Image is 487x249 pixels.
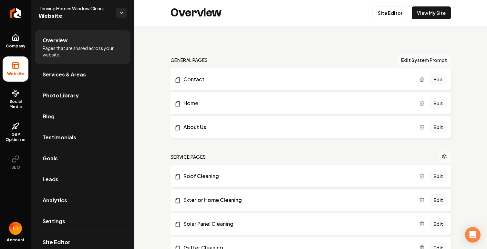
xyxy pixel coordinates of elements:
[35,127,130,148] a: Testimonials
[3,44,28,49] span: Company
[174,220,419,228] a: Solar Panel Cleaning
[35,64,130,85] a: Services & Areas
[412,6,451,19] a: View My Site
[430,170,447,182] a: Edit
[430,97,447,109] a: Edit
[372,6,408,19] a: Site Editor
[3,150,28,175] button: SEO
[35,85,130,106] a: Photo Library
[171,6,222,19] h2: Overview
[171,154,206,160] h2: Service Pages
[43,196,67,204] span: Analytics
[39,12,111,21] span: Website
[174,123,419,131] a: About Us
[35,211,130,232] a: Settings
[174,75,419,83] a: Contact
[39,5,111,12] span: Thriving Homes Window Cleaning [GEOGRAPHIC_DATA]
[3,132,28,142] span: GBP Optimizer
[430,121,447,133] a: Edit
[3,84,28,115] a: Social Media
[3,117,28,147] a: GBP Optimizer
[174,196,419,204] a: Exterior Home Cleaning
[5,71,27,76] span: Website
[43,45,123,58] span: Pages that are shared across your website.
[43,113,55,120] span: Blog
[397,54,451,66] button: Edit System Prompt
[35,106,130,127] a: Blog
[43,92,79,99] span: Photo Library
[43,154,58,162] span: Goals
[43,71,86,78] span: Services & Areas
[43,217,65,225] span: Settings
[43,238,70,246] span: Site Editor
[171,57,208,63] h2: general pages
[35,148,130,169] a: Goals
[174,99,419,107] a: Home
[43,36,67,44] span: Overview
[43,134,76,141] span: Testimonials
[430,194,447,206] a: Edit
[9,165,23,170] span: SEO
[9,222,22,235] button: Open user button
[35,190,130,211] a: Analytics
[43,175,58,183] span: Leads
[9,222,22,235] img: Ivan o
[35,169,130,190] a: Leads
[3,29,28,54] a: Company
[10,8,22,18] img: Rebolt Logo
[3,99,28,109] span: Social Media
[430,74,447,85] a: Edit
[7,237,25,243] span: Account
[174,172,419,180] a: Roof Cleaning
[465,227,481,243] div: Open Intercom Messenger
[430,218,447,230] a: Edit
